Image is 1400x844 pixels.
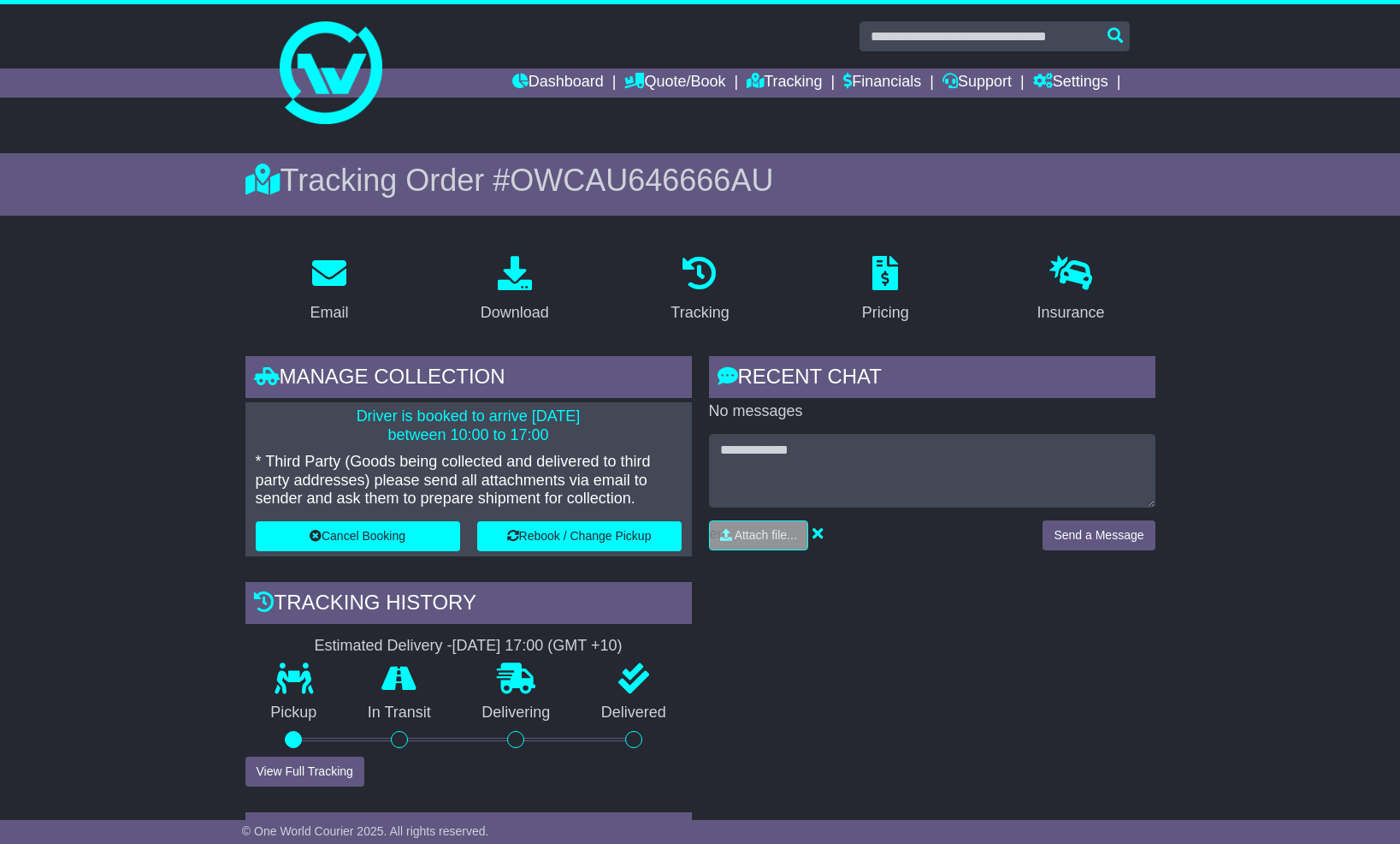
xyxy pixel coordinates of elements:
[747,68,822,98] a: Tracking
[245,704,343,722] p: Pickup
[256,521,460,551] button: Cancel Booking
[452,637,623,656] div: [DATE] 17:00 (GMT +10)
[242,824,489,838] span: © One World Courier 2025. All rights reserved.
[510,163,773,198] span: OWCAU646666AU
[245,637,692,656] div: Estimated Delivery -
[624,68,725,98] a: Quote/Book
[512,68,604,98] a: Dashboard
[670,301,729,324] div: Tracking
[1026,250,1116,330] a: Insurance
[942,68,1012,98] a: Support
[256,407,682,444] p: Driver is booked to arrive [DATE] between 10:00 to 17:00
[481,301,549,324] div: Download
[659,250,740,330] a: Tracking
[245,582,692,628] div: Tracking history
[310,301,348,324] div: Email
[342,704,457,722] p: In Transit
[245,757,364,787] button: View Full Tracking
[477,521,682,551] button: Rebook / Change Pickup
[245,356,692,402] div: Manage collection
[1043,520,1155,550] button: Send a Message
[470,250,560,330] a: Download
[1037,301,1105,324] div: Insurance
[709,356,1155,402] div: RECENT CHAT
[862,301,909,324] div: Pricing
[1033,68,1108,98] a: Settings
[843,68,921,98] a: Financials
[576,704,692,722] p: Delivered
[245,162,1155,199] div: Tracking Order #
[457,704,576,722] p: Delivering
[298,250,359,330] a: Email
[256,453,682,508] p: * Third Party (Goods being collected and delivered to third party addresses) please send all atta...
[709,402,1155,421] p: No messages
[851,250,920,330] a: Pricing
